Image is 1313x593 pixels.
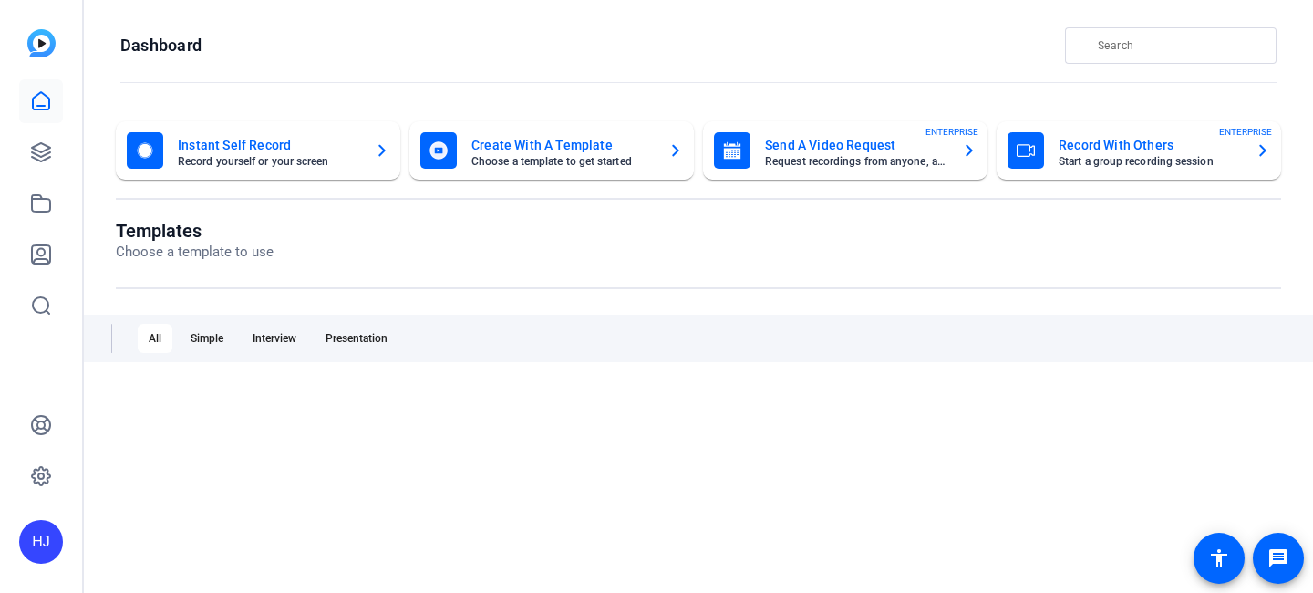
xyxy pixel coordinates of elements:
button: Create With A TemplateChoose a template to get started [409,121,694,180]
mat-card-subtitle: Start a group recording session [1059,156,1241,167]
mat-card-subtitle: Record yourself or your screen [178,156,360,167]
mat-card-title: Send A Video Request [765,134,947,156]
h1: Templates [116,220,274,242]
input: Search [1098,35,1262,57]
mat-card-title: Record With Others [1059,134,1241,156]
p: Choose a template to use [116,242,274,263]
mat-icon: accessibility [1208,547,1230,569]
mat-card-title: Instant Self Record [178,134,360,156]
div: Simple [180,324,234,353]
span: ENTERPRISE [1219,125,1272,139]
div: All [138,324,172,353]
div: Presentation [315,324,398,353]
mat-card-subtitle: Request recordings from anyone, anywhere [765,156,947,167]
mat-card-subtitle: Choose a template to get started [471,156,654,167]
button: Send A Video RequestRequest recordings from anyone, anywhereENTERPRISE [703,121,987,180]
mat-card-title: Create With A Template [471,134,654,156]
img: blue-gradient.svg [27,29,56,57]
div: Interview [242,324,307,353]
span: ENTERPRISE [925,125,978,139]
div: HJ [19,520,63,564]
button: Record With OthersStart a group recording sessionENTERPRISE [997,121,1281,180]
mat-icon: message [1267,547,1289,569]
button: Instant Self RecordRecord yourself or your screen [116,121,400,180]
h1: Dashboard [120,35,202,57]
